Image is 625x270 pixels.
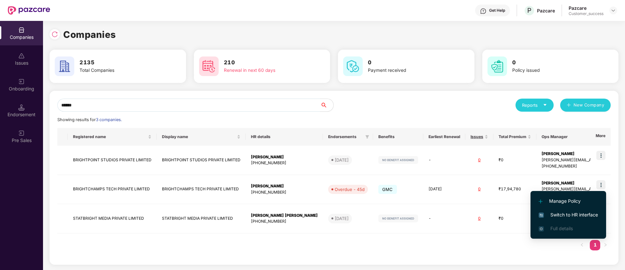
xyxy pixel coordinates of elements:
div: [PHONE_NUMBER] [251,218,318,225]
th: Issues [465,128,493,146]
span: Total Premium [499,134,526,139]
span: Issues [471,134,483,139]
div: [DATE] [335,157,349,163]
img: svg+xml;base64,PHN2ZyB4bWxucz0iaHR0cDovL3d3dy53My5vcmcvMjAwMC9zdmciIHdpZHRoPSI2MCIgaGVpZ2h0PSI2MC... [487,56,507,76]
th: Registered name [68,128,157,146]
td: STATBRIGHT MEDIA PRIVATE LIMITED [157,204,246,233]
h3: 2135 [80,58,162,67]
td: STATBRIGHT MEDIA PRIVATE LIMITED [68,204,157,233]
div: [PHONE_NUMBER] [251,160,318,166]
span: left [580,243,584,247]
td: BRIGHTPOINT STUDIOS PRIVATE LIMITED [68,146,157,175]
td: BRIGHTCHAMPS TECH PRIVATE LIMITED [68,175,157,204]
img: New Pazcare Logo [8,6,50,15]
div: ₹17,94,780 [499,186,531,192]
div: [DATE] [335,215,349,222]
li: Previous Page [577,240,587,250]
img: svg+xml;base64,PHN2ZyB4bWxucz0iaHR0cDovL3d3dy53My5vcmcvMjAwMC9zdmciIHdpZHRoPSIxMjIiIGhlaWdodD0iMj... [378,156,418,164]
h1: Companies [63,27,116,42]
td: BRIGHTCHAMPS TECH PRIVATE LIMITED [157,175,246,204]
img: svg+xml;base64,PHN2ZyB3aWR0aD0iMTQuNSIgaGVpZ2h0PSIxNC41IiB2aWV3Qm94PSIwIDAgMTYgMTYiIGZpbGw9Im5vbm... [18,104,25,111]
img: svg+xml;base64,PHN2ZyBpZD0iRHJvcGRvd24tMzJ4MzIiIHhtbG5zPSJodHRwOi8vd3d3LnczLm9yZy8yMDAwL3N2ZyIgd2... [611,8,616,13]
div: [PERSON_NAME] [251,183,318,189]
div: Renewal in next 60 days [224,67,306,74]
div: Get Help [489,8,505,13]
li: Next Page [600,240,611,250]
span: GMC [378,185,397,194]
div: 0 [471,186,488,192]
div: 0 [471,215,488,222]
td: - [423,204,465,233]
li: 1 [590,240,600,250]
div: Reports [522,102,547,108]
div: [PERSON_NAME] [251,154,318,160]
div: Pazcare [537,8,555,14]
span: filter [364,133,371,141]
h3: 0 [368,58,450,67]
th: Total Premium [493,128,536,146]
img: svg+xml;base64,PHN2ZyB3aWR0aD0iMjAiIGhlaWdodD0iMjAiIHZpZXdCb3g9IjAgMCAyMCAyMCIgZmlsbD0ibm9uZSIgeG... [18,78,25,85]
div: ₹0 [499,215,531,222]
span: Registered name [73,134,147,139]
span: Full details [550,226,573,231]
button: search [320,99,334,112]
span: caret-down [543,103,547,107]
span: 3 companies. [96,117,122,122]
h3: 0 [512,58,594,67]
span: P [527,7,531,14]
th: More [590,128,611,146]
img: svg+xml;base64,PHN2ZyB4bWxucz0iaHR0cDovL3d3dy53My5vcmcvMjAwMC9zdmciIHdpZHRoPSIxNi4zNjMiIGhlaWdodD... [539,226,544,231]
img: svg+xml;base64,PHN2ZyB4bWxucz0iaHR0cDovL3d3dy53My5vcmcvMjAwMC9zdmciIHdpZHRoPSIxNiIgaGVpZ2h0PSIxNi... [539,213,544,218]
img: svg+xml;base64,PHN2ZyB4bWxucz0iaHR0cDovL3d3dy53My5vcmcvMjAwMC9zdmciIHdpZHRoPSIxMjIiIGhlaWdodD0iMj... [378,214,418,222]
span: filter [365,135,369,139]
th: Benefits [373,128,423,146]
div: Payment received [368,67,450,74]
img: svg+xml;base64,PHN2ZyB4bWxucz0iaHR0cDovL3d3dy53My5vcmcvMjAwMC9zdmciIHdpZHRoPSI2MCIgaGVpZ2h0PSI2MC... [55,56,74,76]
div: 0 [471,157,488,163]
span: search [320,103,333,108]
img: svg+xml;base64,PHN2ZyBpZD0iSXNzdWVzX2Rpc2FibGVkIiB4bWxucz0iaHR0cDovL3d3dy53My5vcmcvMjAwMC9zdmciIH... [18,53,25,59]
img: icon [596,151,605,160]
span: New Company [574,102,604,108]
span: Endorsements [328,134,363,139]
div: Total Companies [80,67,162,74]
button: plusNew Company [560,99,611,112]
td: [DATE] [423,175,465,204]
h3: 210 [224,58,306,67]
div: [PHONE_NUMBER] [251,189,318,196]
img: svg+xml;base64,PHN2ZyB3aWR0aD0iMjAiIGhlaWdodD0iMjAiIHZpZXdCb3g9IjAgMCAyMCAyMCIgZmlsbD0ibm9uZSIgeG... [18,130,25,136]
div: Overdue - 45d [335,186,365,193]
div: Pazcare [569,5,603,11]
span: Switch to HR interface [539,211,598,218]
div: [PERSON_NAME] [PERSON_NAME] [251,213,318,219]
td: BRIGHTPOINT STUDIOS PRIVATE LIMITED [157,146,246,175]
img: svg+xml;base64,PHN2ZyB4bWxucz0iaHR0cDovL3d3dy53My5vcmcvMjAwMC9zdmciIHdpZHRoPSI2MCIgaGVpZ2h0PSI2MC... [343,56,363,76]
a: 1 [590,240,600,250]
span: Showing results for [57,117,122,122]
img: svg+xml;base64,PHN2ZyB4bWxucz0iaHR0cDovL3d3dy53My5vcmcvMjAwMC9zdmciIHdpZHRoPSIxMi4yMDEiIGhlaWdodD... [539,199,543,203]
div: Customer_success [569,11,603,16]
div: Policy issued [512,67,594,74]
td: - [423,146,465,175]
img: svg+xml;base64,PHN2ZyBpZD0iQ29tcGFuaWVzIiB4bWxucz0iaHR0cDovL3d3dy53My5vcmcvMjAwMC9zdmciIHdpZHRoPS... [18,27,25,33]
button: left [577,240,587,250]
span: right [603,243,607,247]
img: icon [596,180,605,189]
img: svg+xml;base64,PHN2ZyBpZD0iSGVscC0zMngzMiIgeG1sbnM9Imh0dHA6Ly93d3cudzMub3JnLzIwMDAvc3ZnIiB3aWR0aD... [480,8,487,14]
div: ₹0 [499,157,531,163]
button: right [600,240,611,250]
span: Display name [162,134,236,139]
span: Manage Policy [539,198,598,205]
th: Display name [157,128,246,146]
img: svg+xml;base64,PHN2ZyB4bWxucz0iaHR0cDovL3d3dy53My5vcmcvMjAwMC9zdmciIHdpZHRoPSI2MCIgaGVpZ2h0PSI2MC... [199,56,219,76]
span: plus [567,103,571,108]
th: Earliest Renewal [423,128,465,146]
th: HR details [246,128,323,146]
img: svg+xml;base64,PHN2ZyBpZD0iUmVsb2FkLTMyeDMyIiB4bWxucz0iaHR0cDovL3d3dy53My5vcmcvMjAwMC9zdmciIHdpZH... [51,31,58,38]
